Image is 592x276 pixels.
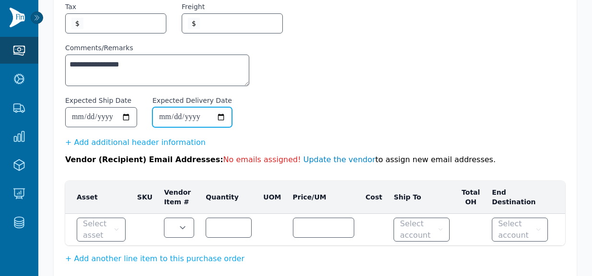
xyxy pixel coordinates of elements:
[182,2,205,11] label: Freight
[287,181,360,214] th: Price/UM
[65,137,206,148] button: + Add additional header information
[65,253,244,265] button: + Add another line item to this purchase order
[131,181,158,214] th: SKU
[388,181,455,214] th: Ship To
[223,155,301,164] span: No emails assigned!
[65,96,131,105] label: Expected Ship Date
[394,218,450,242] button: Select account
[360,181,388,214] th: Cost
[152,96,232,105] label: Expected Delivery Date
[486,181,554,214] th: End Destination
[77,218,126,242] button: Select asset
[188,18,200,29] span: $
[71,18,83,29] span: $
[223,155,496,164] span: to assign new email addresses.
[200,181,257,214] th: Quantity
[83,218,112,241] span: Select asset
[65,155,223,164] span: Vendor (Recipient) Email Addresses:
[65,181,131,214] th: Asset
[65,43,249,53] label: Comments/Remarks
[492,218,548,242] button: Select account
[498,218,534,241] span: Select account
[158,181,200,214] th: Vendor Item #
[303,155,375,164] a: Update the vendor
[65,2,76,11] label: Tax
[455,181,486,214] th: Total OH
[400,218,435,241] span: Select account
[10,8,25,27] img: Finventory
[257,181,287,214] th: UOM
